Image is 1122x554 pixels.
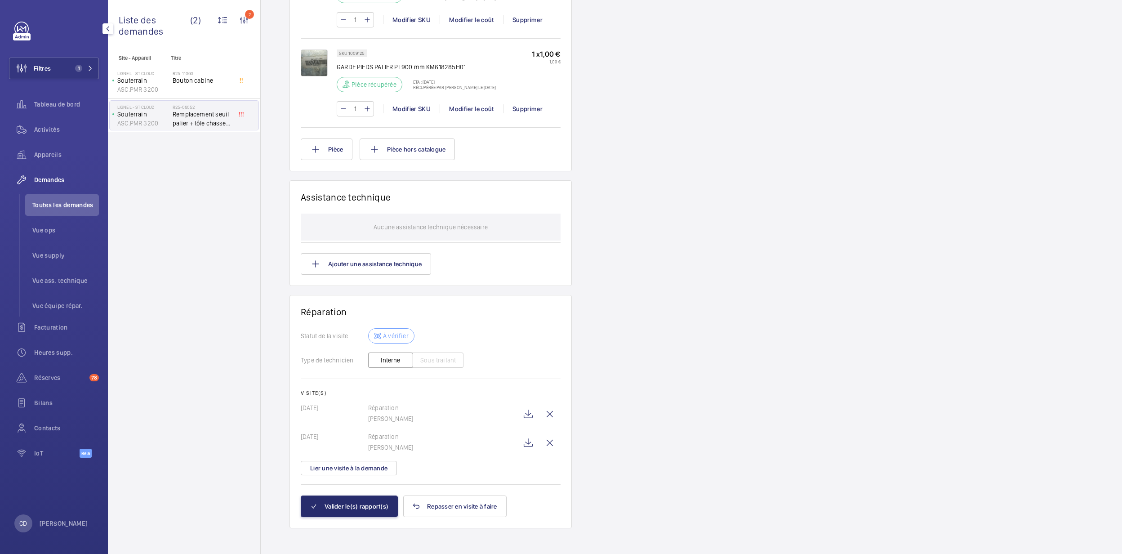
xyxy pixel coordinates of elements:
span: Contacts [34,424,99,433]
span: 78 [89,374,99,381]
button: Ajouter une assistance technique [301,253,431,275]
button: Filtres1 [9,58,99,79]
p: Récupérée par [PERSON_NAME] le [DATE] [408,85,496,90]
button: Pièce [301,138,352,160]
span: Tableau de bord [34,100,99,109]
span: Toutes les demandes [32,201,99,210]
span: Bilans [34,398,99,407]
p: Titre [171,55,230,61]
img: aaWIsb-RtioiWaTkjpY0Omp0AHoqKiQ8YHr5VE9hns7aSRY3.png [301,49,328,76]
p: Ligne L - ST CLOUD [117,104,169,110]
p: Ligne L - ST CLOUD [117,71,169,76]
p: [DATE] [301,432,368,441]
span: Facturation [34,323,99,332]
p: ETA : [DATE] [408,79,496,85]
p: Souterrain [117,110,169,119]
p: ASC.PMR 3200 [117,85,169,94]
h2: R25-06052 [173,104,232,110]
span: Appareils [34,150,99,159]
p: 1,00 € [532,59,561,64]
span: Réserves [34,373,86,382]
p: Site - Appareil [108,55,167,61]
span: Filtres [34,64,51,73]
p: [DATE] [301,403,368,412]
button: Pièce hors catalogue [360,138,455,160]
p: Réparation [368,432,517,441]
span: Vue équipe répar. [32,301,99,310]
span: Liste des demandes [119,14,190,37]
p: Réparation [368,403,517,412]
span: Demandes [34,175,99,184]
button: Sous traitant [413,353,463,368]
span: Vue ass. technique [32,276,99,285]
p: 1 x 1,00 € [532,49,561,59]
button: Valider le(s) rapport(s) [301,496,398,517]
p: À vérifier [383,331,409,340]
span: Vue supply [32,251,99,260]
p: [PERSON_NAME] [368,414,517,423]
p: [PERSON_NAME] [40,519,88,528]
span: 1 [75,65,82,72]
div: Modifier le coût [440,15,503,24]
div: Modifier SKU [383,15,440,24]
div: Supprimer [503,104,552,113]
p: SKU 1009125 [339,52,365,55]
div: Supprimer [503,15,552,24]
div: Modifier le coût [440,104,503,113]
div: Modifier SKU [383,104,440,113]
span: Beta [80,449,92,458]
p: Souterrain [117,76,169,85]
span: Heures supp. [34,348,99,357]
span: Activités [34,125,99,134]
button: Lier une visite à la demande [301,461,397,475]
button: Interne [368,353,413,368]
p: Aucune assistance technique nécessaire [374,214,488,241]
p: ASC.PMR 3200 [117,119,169,128]
h2: R25-11060 [173,71,232,76]
span: Vue ops [32,226,99,235]
h1: Assistance technique [301,192,391,203]
p: [PERSON_NAME] [368,443,517,452]
span: Bouton cabine [173,76,232,85]
h2: Visite(s) [301,390,561,396]
h1: Réparation [301,306,561,317]
button: Repasser en visite à faire [403,496,507,517]
p: GARDE PIEDS PALIER PL900 mm KM618285H01 [337,63,496,71]
p: CD [19,519,27,528]
span: Remplacement seuil palier + tôle chasse pied [173,110,232,128]
span: IoT [34,449,80,458]
p: Pièce récupérée [352,80,396,89]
